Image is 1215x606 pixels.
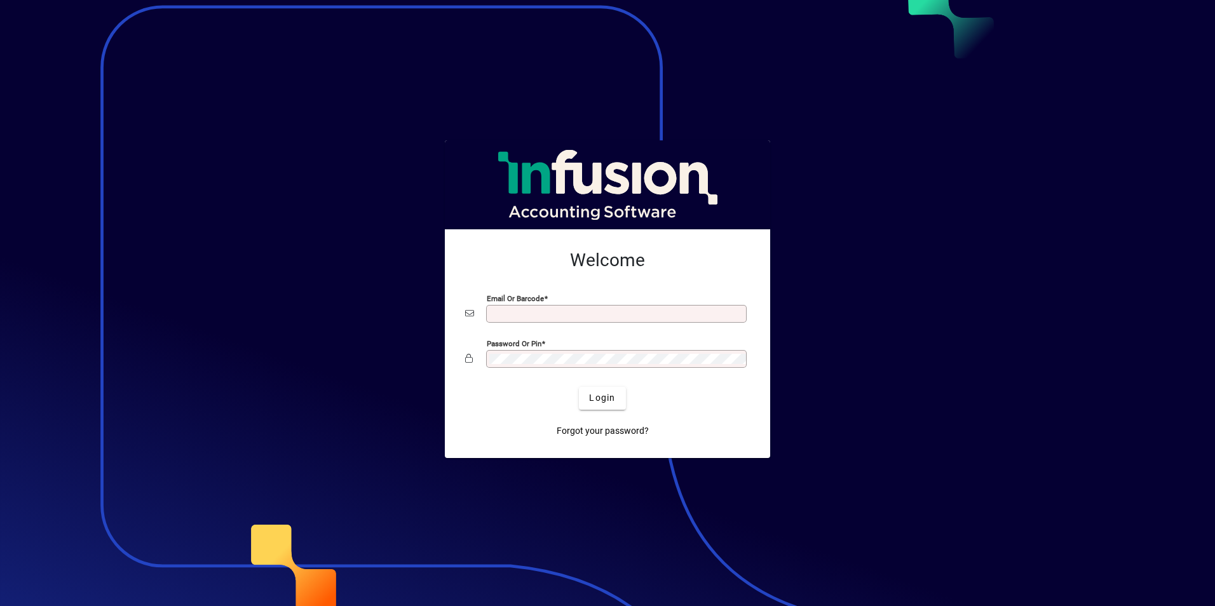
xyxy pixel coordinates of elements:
a: Forgot your password? [552,420,654,443]
mat-label: Email or Barcode [487,293,544,302]
mat-label: Password or Pin [487,339,541,347]
button: Login [579,387,625,410]
h2: Welcome [465,250,750,271]
span: Login [589,391,615,405]
span: Forgot your password? [557,424,649,438]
